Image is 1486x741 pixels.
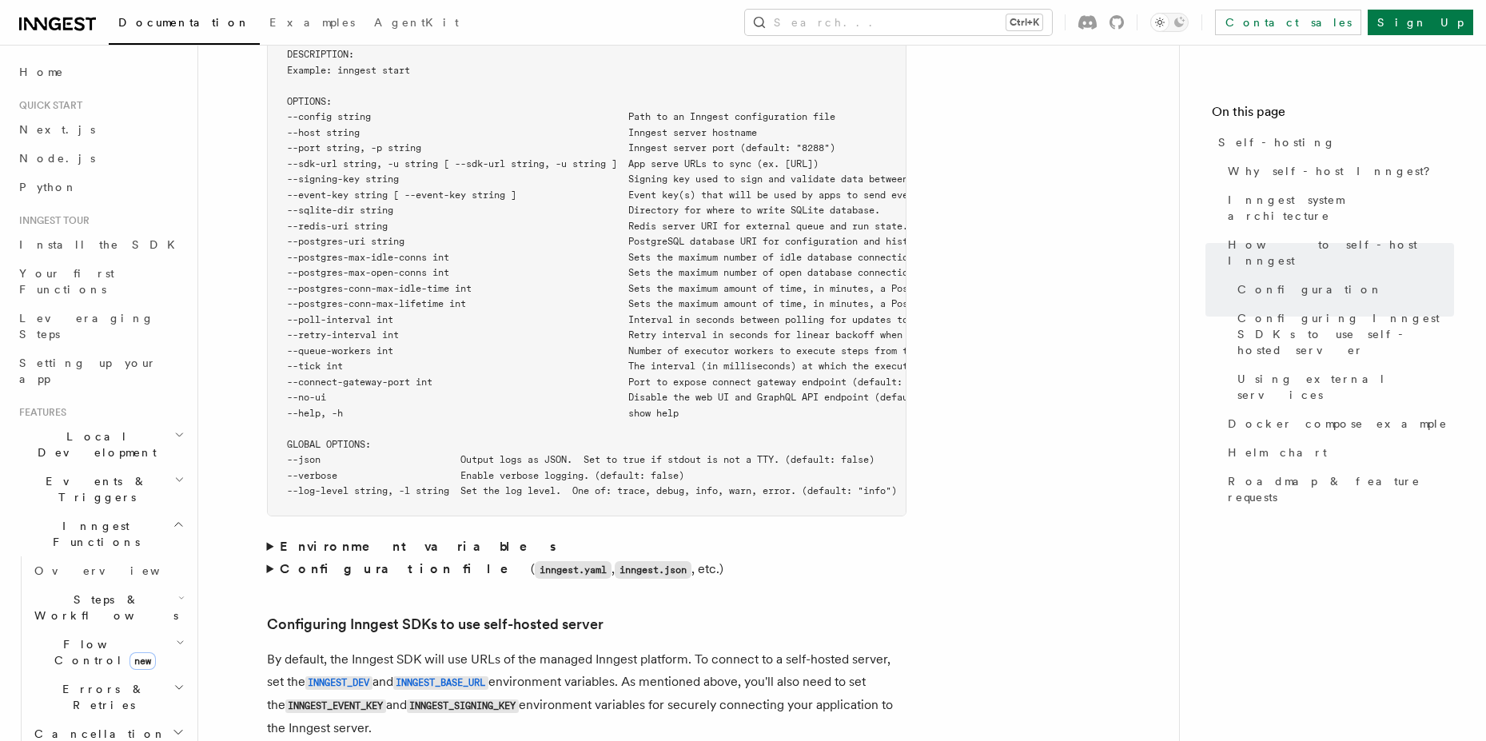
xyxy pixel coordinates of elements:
[305,674,372,689] a: INNGEST_DEV
[287,189,1009,201] span: --event-key string [ --event-key string ] Event key(s) that will be used by apps to send events t...
[1228,192,1454,224] span: Inngest system architecture
[267,558,906,581] summary: Configuration file(inngest.yaml,inngest.json, etc.)
[19,123,95,136] span: Next.js
[19,312,154,341] span: Leveraging Steps
[13,512,188,556] button: Inngest Functions
[287,96,332,107] span: OPTIONS:
[1237,371,1454,403] span: Using external services
[374,16,459,29] span: AgentKit
[287,298,1171,309] span: --postgres-conn-max-lifetime int Sets the maximum amount of time, in minutes, a PostgreSQL connec...
[1221,230,1454,275] a: How to self-host Inngest
[287,439,371,450] span: GLOBAL OPTIONS:
[1215,10,1361,35] a: Contact sales
[28,592,178,623] span: Steps & Workflows
[745,10,1052,35] button: Search...Ctrl+K
[13,99,82,112] span: Quick start
[260,5,365,43] a: Examples
[1221,467,1454,512] a: Roadmap & feature requests
[28,675,188,719] button: Errors & Retries
[13,406,66,419] span: Features
[287,470,684,481] span: --verbose Enable verbose logging. (default: false)
[393,676,488,690] code: INNGEST_BASE_URL
[1228,416,1448,432] span: Docker compose example
[287,485,897,496] span: --log-level string, -l string Set the log level. One of: trace, debug, info, warn, error. (defaul...
[267,648,906,739] p: By default, the Inngest SDK will use URLs of the managed Inngest platform. To connect to a self-h...
[287,376,936,388] span: --connect-gateway-port int Port to expose connect gateway endpoint (default: 8289)
[13,230,188,259] a: Install the SDK
[28,681,173,713] span: Errors & Retries
[287,361,1093,372] span: --tick int The interval (in milliseconds) at which the executor polls the queue (default: 150)
[13,173,188,201] a: Python
[287,408,679,419] span: --help, -h show help
[1228,473,1454,505] span: Roadmap & feature requests
[285,699,386,713] code: INNGEST_EVENT_KEY
[267,613,604,635] a: Configuring Inngest SDKs to use self-hosted server
[287,158,819,169] span: --sdk-url string, -u string [ --sdk-url string, -u string ] App serve URLs to sync (ex. [URL])
[13,422,188,467] button: Local Development
[13,473,174,505] span: Events & Triggers
[19,152,95,165] span: Node.js
[287,454,874,465] span: --json Output logs as JSON. Set to true if stdout is not a TTY. (default: false)
[287,345,1037,357] span: --queue-workers int Number of executor workers to execute steps from the queue (default: 100)
[407,699,519,713] code: INNGEST_SIGNING_KEY
[287,267,1244,278] span: --postgres-max-open-conns int Sets the maximum number of open database connections allowed in the...
[287,65,410,76] span: Example: inngest start
[287,314,1009,325] span: --poll-interval int Interval in seconds between polling for updates to apps (default: 0)
[13,115,188,144] a: Next.js
[1368,10,1473,35] a: Sign Up
[1228,237,1454,269] span: How to self-host Inngest
[287,173,1026,185] span: --signing-key string Signing key used to sign and validate data between the server and apps.
[1231,365,1454,409] a: Using external services
[393,674,488,689] a: INNGEST_BASE_URL
[109,5,260,45] a: Documentation
[13,518,173,550] span: Inngest Functions
[1212,102,1454,128] h4: On this page
[13,214,90,227] span: Inngest tour
[287,221,1372,232] span: --redis-uri string Redis server URI for external queue and run state. Defaults to self-contained,...
[287,142,835,153] span: --port string, -p string Inngest server port (default: "8288")
[28,636,176,668] span: Flow Control
[19,267,114,296] span: Your first Functions
[129,652,156,670] span: new
[28,556,188,585] a: Overview
[13,144,188,173] a: Node.js
[1150,13,1189,32] button: Toggle dark mode
[1212,128,1454,157] a: Self-hosting
[1228,444,1327,460] span: Helm chart
[1221,157,1454,185] a: Why self-host Inngest?
[1218,134,1336,150] span: Self-hosting
[19,64,64,80] span: Home
[19,357,157,385] span: Setting up your app
[1231,304,1454,365] a: Configuring Inngest SDKs to use self-hosted server
[287,329,1199,341] span: --retry-interval int Retry interval in seconds for linear backoff when retrying functions - must ...
[1221,185,1454,230] a: Inngest system architecture
[287,127,757,138] span: --host string Inngest server hostname
[28,585,188,630] button: Steps & Workflows
[19,238,185,251] span: Install the SDK
[267,536,906,558] summary: Environment variables
[1237,281,1383,297] span: Configuration
[305,676,372,690] code: INNGEST_DEV
[287,283,1154,294] span: --postgres-conn-max-idle-time int Sets the maximum amount of time, in minutes, a PostgreSQL conne...
[13,467,188,512] button: Events & Triggers
[13,58,188,86] a: Home
[13,428,174,460] span: Local Development
[118,16,250,29] span: Documentation
[287,236,1160,247] span: --postgres-uri string PostgreSQL database URI for configuration and history persistence. Defaults...
[287,392,964,403] span: --no-ui Disable the web UI and GraphQL API endpoint (default: false)
[13,259,188,304] a: Your first Functions
[1228,163,1441,179] span: Why self-host Inngest?
[1006,14,1042,30] kbd: Ctrl+K
[287,111,835,122] span: --config string Path to an Inngest configuration file
[280,561,531,576] strong: Configuration file
[269,16,355,29] span: Examples
[34,564,199,577] span: Overview
[615,561,691,579] code: inngest.json
[1221,438,1454,467] a: Helm chart
[1237,310,1454,358] span: Configuring Inngest SDKs to use self-hosted server
[1221,409,1454,438] a: Docker compose example
[287,205,880,216] span: --sqlite-dir string Directory for where to write SQLite database.
[287,252,1193,263] span: --postgres-max-idle-conns int Sets the maximum number of idle database connections in the Postgre...
[287,49,354,60] span: DESCRIPTION:
[535,561,612,579] code: inngest.yaml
